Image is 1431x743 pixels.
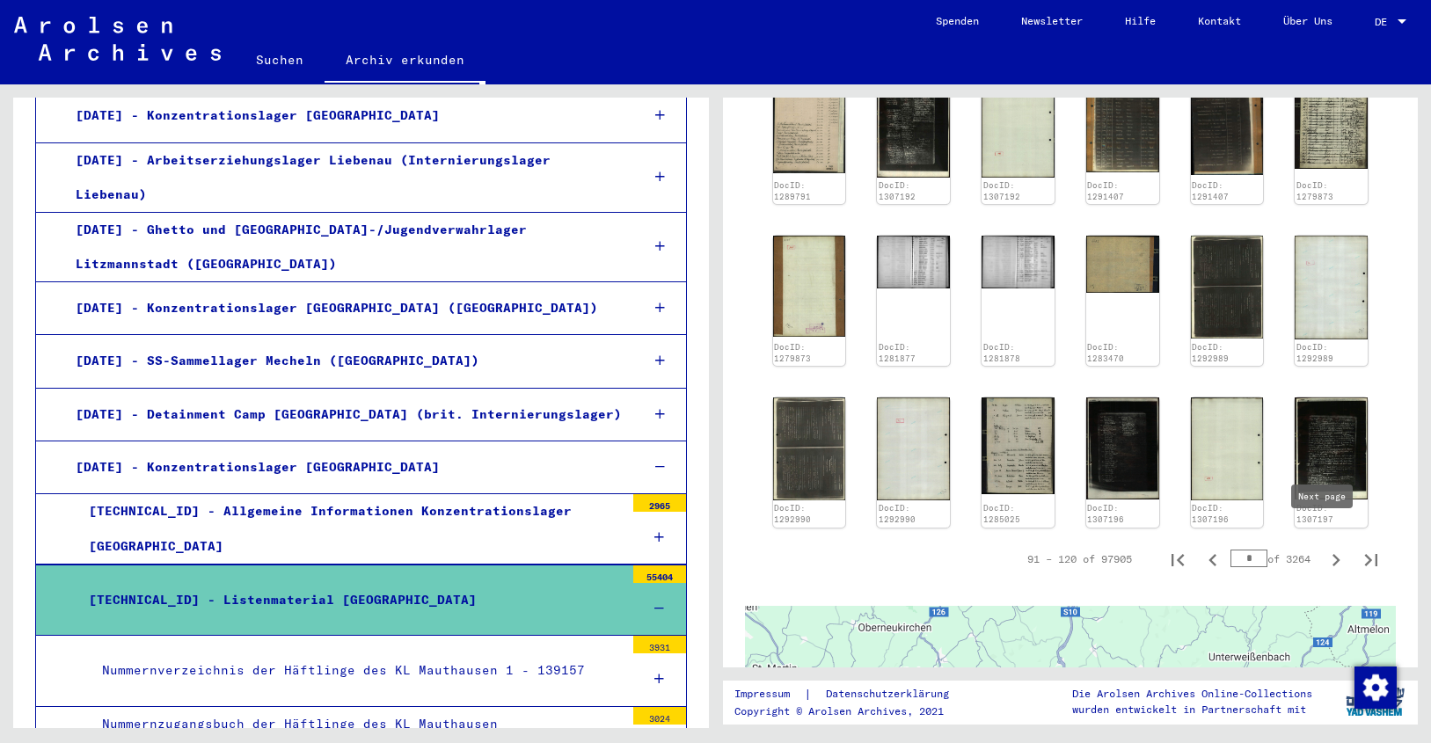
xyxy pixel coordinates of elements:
[1375,16,1394,28] span: DE
[774,503,811,525] a: DocID: 1292990
[1296,180,1333,202] a: DocID: 1279873
[62,397,626,432] div: [DATE] - Detainment Camp [GEOGRAPHIC_DATA] (brit. Internierungslager)
[633,636,686,653] div: 3931
[1230,550,1318,567] div: of 3264
[1191,75,1264,175] img: 002.jpg
[1192,503,1229,525] a: DocID: 1307196
[1072,702,1312,718] p: wurden entwickelt in Partnerschaft mit
[773,236,846,336] img: 002.jpg
[983,503,1020,525] a: DocID: 1285025
[76,583,624,617] div: [TECHNICAL_ID] - Listenmaterial [GEOGRAPHIC_DATA]
[1086,397,1159,499] img: 001.jpg
[235,39,325,81] a: Suchen
[1191,397,1264,500] img: 002.jpg
[734,685,970,703] div: |
[812,685,970,703] a: Datenschutzerklärung
[773,397,846,500] img: 001.jpg
[982,236,1055,288] img: 001.jpg
[1354,666,1396,708] div: Zustimmung ändern
[1195,542,1230,577] button: Previous page
[62,98,626,133] div: [DATE] - Konzentrationslager [GEOGRAPHIC_DATA]
[734,685,804,703] a: Impressum
[1354,667,1397,709] img: Zustimmung ändern
[1086,75,1159,173] img: 001.jpg
[1160,542,1195,577] button: First page
[1192,180,1229,202] a: DocID: 1291407
[1295,397,1368,499] img: 001.jpg
[983,342,1020,364] a: DocID: 1281878
[1354,542,1389,577] button: Last page
[62,143,626,212] div: [DATE] - Arbeitserziehungslager Liebenau (Internierungslager Liebenau)
[62,213,626,281] div: [DATE] - Ghetto und [GEOGRAPHIC_DATA]-/Jugendverwahrlager Litzmannstadt ([GEOGRAPHIC_DATA])
[1296,342,1333,364] a: DocID: 1292989
[1087,180,1124,202] a: DocID: 1291407
[1295,75,1368,169] img: 001.jpg
[1086,236,1159,292] img: 002.jpg
[1072,686,1312,702] p: Die Arolsen Archives Online-Collections
[879,503,916,525] a: DocID: 1292990
[1318,542,1354,577] button: Next page
[879,342,916,364] a: DocID: 1281877
[877,75,950,178] img: 001.jpg
[14,17,221,61] img: Arolsen_neg.svg
[1295,236,1368,339] img: 002.jpg
[879,180,916,202] a: DocID: 1307192
[774,342,811,364] a: DocID: 1279873
[982,75,1055,178] img: 002.jpg
[62,344,626,378] div: [DATE] - SS-Sammellager Mecheln ([GEOGRAPHIC_DATA])
[877,397,950,499] img: 002.jpg
[325,39,486,84] a: Archiv erkunden
[1192,342,1229,364] a: DocID: 1292989
[76,494,624,563] div: [TECHNICAL_ID] - Allgemeine Informationen Konzentrationslager [GEOGRAPHIC_DATA]
[633,565,686,583] div: 55404
[62,291,626,325] div: [DATE] - Konzentrationslager [GEOGRAPHIC_DATA] ([GEOGRAPHIC_DATA])
[1087,503,1124,525] a: DocID: 1307196
[633,494,686,512] div: 2965
[633,707,686,725] div: 3024
[89,653,624,688] div: Nummernverzeichnis der Häftlinge des KL Mauthausen 1 - 139157
[62,450,626,484] div: [DATE] - Konzentrationslager [GEOGRAPHIC_DATA]
[983,180,1020,202] a: DocID: 1307192
[1296,503,1333,525] a: DocID: 1307197
[734,703,970,719] p: Copyright © Arolsen Archives, 2021
[1191,236,1264,339] img: 001.jpg
[982,397,1055,494] img: 001.jpg
[774,180,811,202] a: DocID: 1289791
[773,75,846,173] img: 002.jpg
[1087,342,1124,364] a: DocID: 1283470
[877,236,950,288] img: 001.jpg
[1342,680,1408,724] img: yv_logo.png
[1027,551,1132,567] div: 91 – 120 of 97905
